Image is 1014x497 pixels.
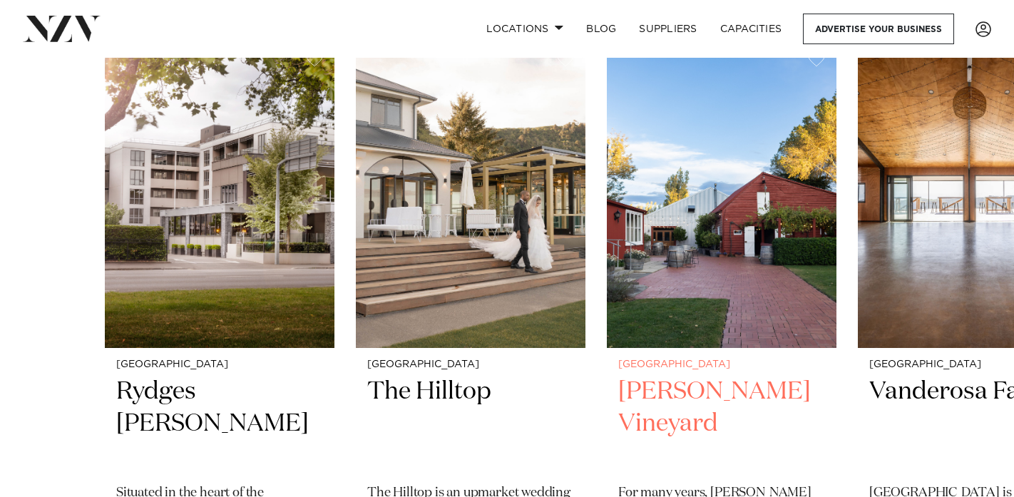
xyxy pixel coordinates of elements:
small: [GEOGRAPHIC_DATA] [618,359,825,370]
small: [GEOGRAPHIC_DATA] [116,359,323,370]
h2: The Hilltop [367,376,574,472]
a: Advertise your business [803,14,954,44]
h2: Rydges [PERSON_NAME] [116,376,323,472]
a: Locations [475,14,575,44]
h2: [PERSON_NAME] Vineyard [618,376,825,472]
a: BLOG [575,14,628,44]
a: Capacities [709,14,794,44]
small: [GEOGRAPHIC_DATA] [367,359,574,370]
img: nzv-logo.png [23,16,101,41]
a: SUPPLIERS [628,14,708,44]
